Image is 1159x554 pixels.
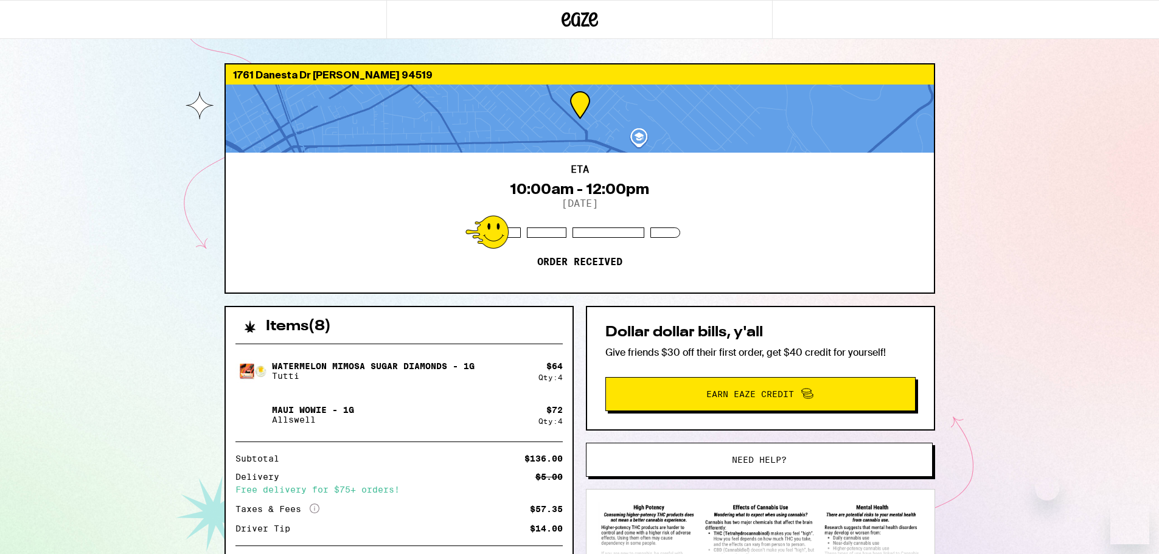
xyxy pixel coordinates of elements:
p: Watermelon Mimosa Sugar Diamonds - 1g [272,361,475,371]
p: Allswell [272,415,354,424]
button: Need help? [586,443,933,477]
p: Maui Wowie - 1g [272,405,354,415]
h2: ETA [571,165,589,175]
div: 10:00am - 12:00pm [510,181,649,198]
button: Earn Eaze Credit [605,377,916,411]
div: $14.00 [530,524,563,533]
div: 1761 Danesta Dr [PERSON_NAME] 94519 [226,64,934,85]
h2: Dollar dollar bills, y'all [605,325,916,340]
div: Qty: 4 [538,373,563,381]
iframe: Close message [1035,476,1059,500]
div: $136.00 [524,454,563,463]
p: [DATE] [562,198,598,209]
div: Free delivery for $75+ orders! [235,485,563,494]
iframe: Button to launch messaging window [1110,505,1149,544]
div: Delivery [235,473,288,481]
img: Watermelon Mimosa Sugar Diamonds - 1g [235,354,270,388]
p: Tutti [272,371,475,381]
div: $ 64 [546,361,563,371]
img: Maui Wowie - 1g [235,398,270,432]
div: Qty: 4 [538,417,563,425]
div: $5.00 [535,473,563,481]
div: Subtotal [235,454,288,463]
div: $57.35 [530,505,563,513]
p: Order received [537,256,622,268]
span: Earn Eaze Credit [706,390,794,398]
div: Driver Tip [235,524,299,533]
p: Give friends $30 off their first order, get $40 credit for yourself! [605,346,916,359]
div: $ 72 [546,405,563,415]
h2: Items ( 8 ) [266,319,331,334]
span: Need help? [732,455,787,464]
div: Taxes & Fees [235,504,319,514]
